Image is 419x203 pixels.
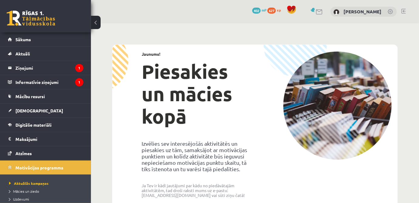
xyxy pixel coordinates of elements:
i: 1 [75,64,83,72]
legend: Ziņojumi [15,61,83,75]
a: [DEMOGRAPHIC_DATA] [8,104,83,118]
span: mP [262,8,266,12]
span: 627 [267,8,276,14]
a: Mācību resursi [8,89,83,103]
span: 402 [252,8,261,14]
a: Informatīvie ziņojumi1 [8,75,83,89]
img: campaign-image-1c4f3b39ab1f89d1fca25a8facaab35ebc8e40cf20aedba61fd73fb4233361ac.png [283,52,392,160]
a: Digitālie materiāli [8,118,83,132]
a: [PERSON_NAME] [344,8,381,15]
span: Mācies un ziedo [9,189,39,194]
legend: Maksājumi [15,132,83,146]
span: Aktuālās kampaņas [9,181,49,186]
a: Ziņojumi1 [8,61,83,75]
span: Uzdevumi [9,197,29,201]
span: Digitālie materiāli [15,122,52,128]
a: Maksājumi [8,132,83,146]
a: Aktuāli [8,47,83,61]
a: Atzīmes [8,146,83,160]
a: Rīgas 1. Tālmācības vidusskola [7,11,55,26]
span: Atzīmes [15,151,32,156]
p: Izvēlies sev interesējošās aktivitātēs un piesakies uz tām, samaksājot ar motivācijas punktiem un... [142,140,250,172]
i: 1 [75,78,83,86]
h1: Piesakies un mācies kopā [142,60,250,128]
legend: Informatīvie ziņojumi [15,75,83,89]
strong: Jaunums! [142,51,161,57]
span: Sākums [15,37,31,42]
a: 402 mP [252,8,266,12]
a: Uzdevumi [9,196,85,202]
span: Mācību resursi [15,94,45,99]
a: Mācies un ziedo [9,188,85,194]
img: Anna Elizabete Aužele [334,9,340,15]
p: Ja Tev ir kādi jautājumi par kādu no piedāvātajām aktivitātēm, tad droši raksti mums uz e-pastu: ... [142,183,250,198]
a: 627 xp [267,8,284,12]
a: Sākums [8,32,83,46]
a: Motivācijas programma [8,161,83,175]
span: Aktuāli [15,51,30,56]
span: [DEMOGRAPHIC_DATA] [15,108,63,113]
span: xp [277,8,281,12]
span: Motivācijas programma [15,165,63,170]
a: Aktuālās kampaņas [9,181,85,186]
